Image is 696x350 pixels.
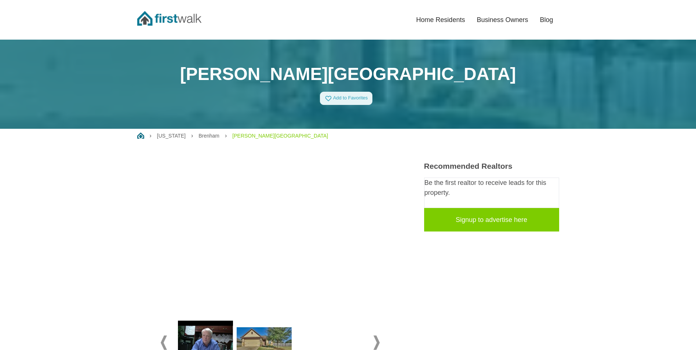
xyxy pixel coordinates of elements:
[333,95,368,101] span: Add to Favorites
[534,12,559,28] a: Blog
[424,178,559,198] p: Be the first realtor to receive leads for this property.
[410,12,471,28] a: Home Residents
[232,133,328,139] a: [PERSON_NAME][GEOGRAPHIC_DATA]
[137,11,201,26] img: FirstWalk
[157,133,186,139] a: [US_STATE]
[424,161,559,171] h3: Recommended Realtors
[320,92,373,105] a: Add to Favorites
[424,208,559,231] a: Signup to advertise here
[137,63,559,85] h1: [PERSON_NAME][GEOGRAPHIC_DATA]
[198,133,219,139] a: Brenham
[471,12,534,28] a: Business Owners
